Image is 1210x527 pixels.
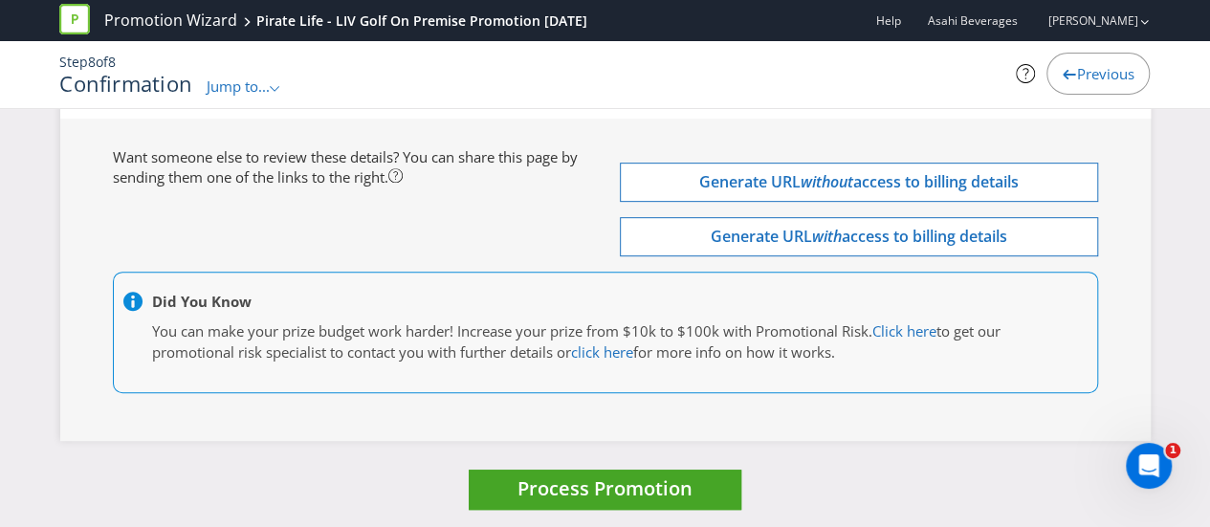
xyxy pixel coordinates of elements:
a: Click here [872,321,936,340]
iframe: Intercom live chat [1126,443,1172,489]
em: without [801,171,853,192]
span: access to billing details [842,226,1007,247]
span: Generate URL [711,226,812,247]
button: Process Promotion [469,470,741,511]
span: Jump to... [207,77,270,96]
div: Pirate Life - LIV Golf On Premise Promotion [DATE] [256,11,587,31]
button: Generate URLwithaccess to billing details [620,217,1098,256]
span: to get our promotional risk specialist to contact you with further details or [152,321,1001,361]
a: Help [875,12,900,29]
span: Generate URL [699,171,801,192]
span: 1 [1165,443,1180,458]
span: You can make your prize budget work harder! Increase your prize from $10k to $100k with Promotion... [152,321,872,340]
span: of [96,53,108,71]
span: Step [59,53,88,71]
span: access to billing details [853,171,1019,192]
span: Want someone else to review these details? You can share this page by sending them one of the lin... [113,147,578,187]
em: with [812,226,842,247]
span: 8 [108,53,116,71]
span: Process Promotion [517,475,693,501]
a: [PERSON_NAME] [1028,12,1137,29]
span: Previous [1076,64,1133,83]
a: Promotion Wizard [104,10,237,32]
span: 8 [88,53,96,71]
span: for more info on how it works. [633,342,835,362]
h1: Confirmation [59,72,192,95]
span: Asahi Beverages [927,12,1017,29]
button: Generate URLwithoutaccess to billing details [620,163,1098,202]
a: click here [571,342,633,362]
